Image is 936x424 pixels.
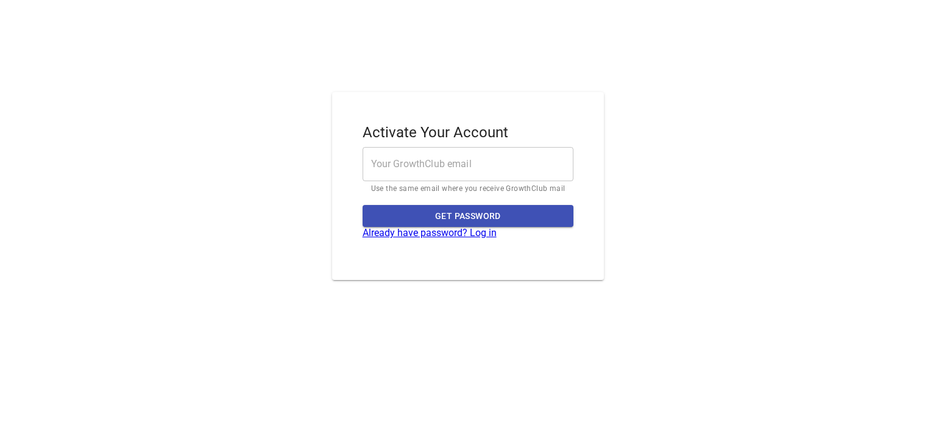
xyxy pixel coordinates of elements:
[371,183,565,195] p: Use the same email where you receive GrowthClub mail
[363,147,574,181] input: Your GrowthClub email
[363,227,497,239] a: Already have password? Log in
[363,205,574,228] button: Get Password
[372,209,564,224] span: Get Password
[363,123,574,142] h1: Activate Your Account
